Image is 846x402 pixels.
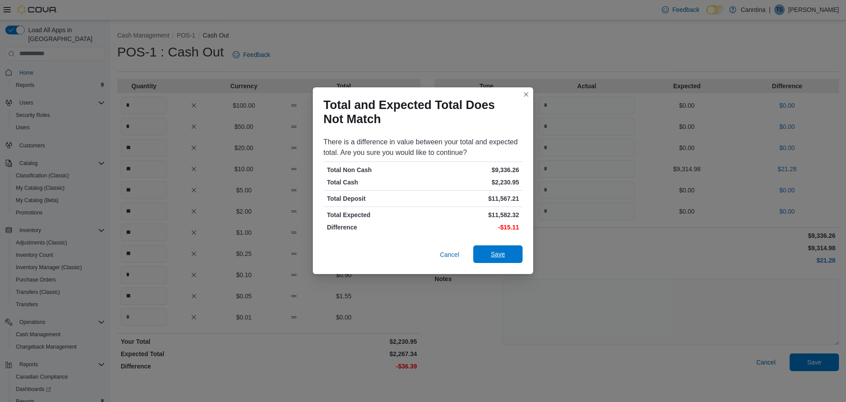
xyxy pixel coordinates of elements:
span: Cancel [440,250,459,259]
p: Total Cash [327,178,421,187]
p: $11,582.32 [425,210,519,219]
p: -$15.11 [425,223,519,232]
p: Total Expected [327,210,421,219]
p: $9,336.26 [425,165,519,174]
p: $2,230.95 [425,178,519,187]
p: Total Deposit [327,194,421,203]
span: Save [491,250,505,259]
p: Difference [327,223,421,232]
p: $11,567.21 [425,194,519,203]
h1: Total and Expected Total Does Not Match [323,98,516,126]
button: Cancel [436,246,463,263]
div: There is a difference in value between your total and expected total. Are you sure you would like... [323,137,523,158]
button: Closes this modal window [521,89,531,100]
p: Total Non Cash [327,165,421,174]
button: Save [473,245,523,263]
